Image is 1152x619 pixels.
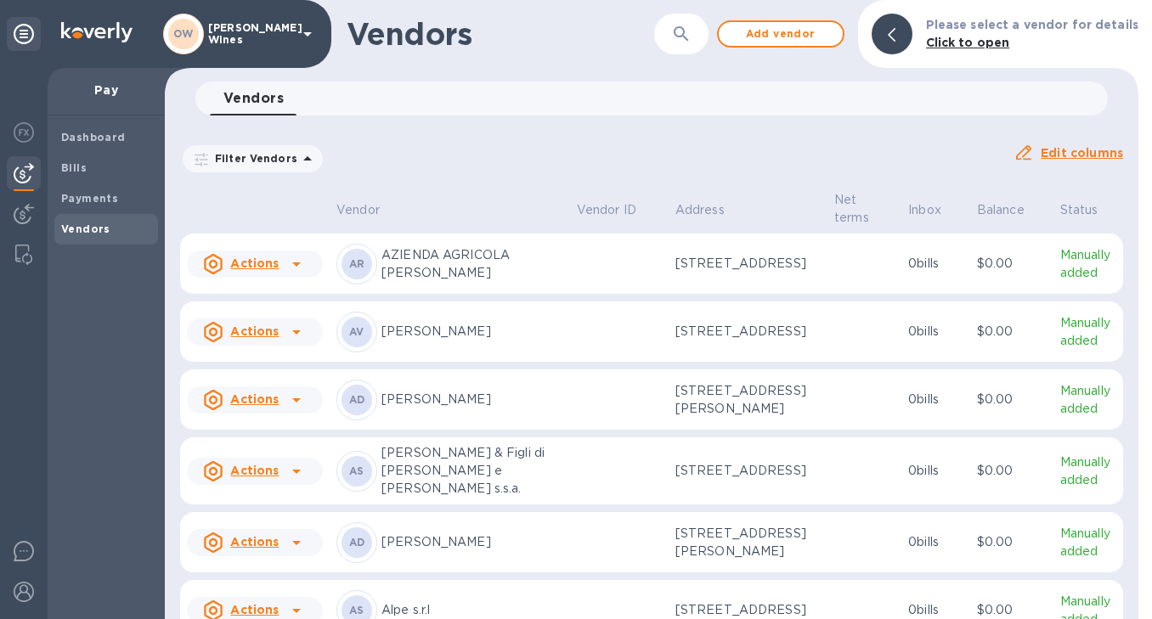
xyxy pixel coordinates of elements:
b: AD [349,536,365,549]
p: [STREET_ADDRESS] [675,255,821,273]
p: Vendor [336,201,380,219]
span: Inbox [908,201,963,219]
p: $0.00 [977,462,1047,480]
b: Click to open [926,36,1010,49]
b: Please select a vendor for details [926,18,1138,31]
p: [STREET_ADDRESS][PERSON_NAME] [675,525,821,560]
span: Add vendor [732,24,829,44]
span: Vendors [223,87,284,110]
p: Status [1060,201,1098,219]
p: Manually added [1060,382,1116,418]
p: 0 bills [908,601,963,619]
u: Actions [230,392,279,406]
b: Payments [61,192,118,205]
p: $0.00 [977,391,1047,408]
p: Manually added [1060,453,1116,489]
p: $0.00 [977,533,1047,551]
b: AD [349,393,365,406]
p: $0.00 [977,601,1047,619]
p: 0 bills [908,391,963,408]
p: 0 bills [908,462,963,480]
p: $0.00 [977,323,1047,340]
p: Inbox [908,201,941,219]
p: 0 bills [908,255,963,273]
p: Filter Vendors [208,151,297,166]
p: [PERSON_NAME] & Figli di [PERSON_NAME] e [PERSON_NAME] s.s.a. [381,444,563,498]
b: Dashboard [61,131,126,143]
p: [STREET_ADDRESS] [675,462,821,480]
p: AZIENDA AGRICOLA [PERSON_NAME] [381,246,563,282]
p: 0 bills [908,323,963,340]
p: [STREET_ADDRESS] [675,601,821,619]
b: AS [349,604,364,616]
span: Vendor ID [577,201,658,219]
p: [PERSON_NAME] [381,533,563,551]
u: Actions [230,256,279,270]
p: $0.00 [977,255,1047,273]
u: Actions [230,535,279,549]
p: Manually added [1060,525,1116,560]
span: Vendor [336,201,402,219]
u: Actions [230,324,279,338]
p: Net terms [834,191,872,227]
p: Manually added [1060,314,1116,350]
p: Alpe s.r.l [381,601,563,619]
p: [PERSON_NAME] [381,323,563,340]
p: Vendor ID [577,201,636,219]
h1: Vendors [347,16,654,52]
b: OW [173,27,194,40]
b: Vendors [61,222,110,235]
p: Pay [61,82,151,98]
button: Add vendor [717,20,844,48]
u: Actions [230,464,279,477]
p: Manually added [1060,246,1116,282]
u: Actions [230,603,279,616]
b: AS [349,464,364,477]
span: Balance [977,201,1047,219]
span: Net terms [834,191,895,227]
b: AR [349,257,365,270]
u: Edit columns [1041,146,1123,160]
p: [PERSON_NAME] Wines [208,22,293,46]
img: Foreign exchange [14,122,34,143]
p: [STREET_ADDRESS] [675,323,821,340]
p: [STREET_ADDRESS][PERSON_NAME] [675,382,821,418]
p: Address [675,201,725,219]
p: [PERSON_NAME] [381,391,563,408]
img: Logo [61,22,133,42]
p: 0 bills [908,533,963,551]
span: Address [675,201,747,219]
p: Balance [977,201,1025,219]
b: AV [349,325,364,338]
b: Bills [61,161,87,174]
